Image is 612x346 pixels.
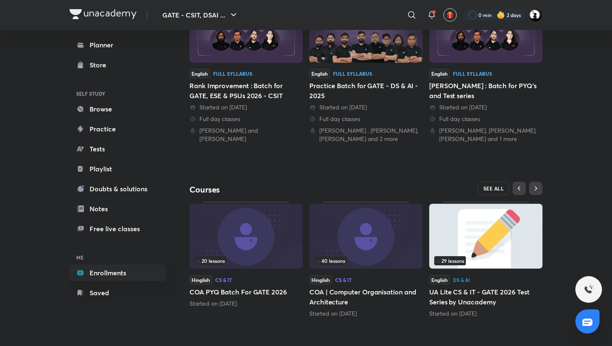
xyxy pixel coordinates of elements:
[309,69,330,78] span: English
[189,81,303,101] div: Rank Improvement : Batch for GATE, ESE & PSUs 2026 - CSIT
[189,103,303,111] div: Started on 28 Jul 2025
[70,86,166,101] h6: SELF STUDY
[497,11,505,19] img: streak
[196,258,225,263] span: 20 lessons
[584,284,594,294] img: ttu
[434,256,537,265] div: infocontainer
[429,309,542,318] div: Started on Jul 29
[314,256,418,265] div: infosection
[453,277,470,282] div: DS & AI
[309,275,332,284] span: Hinglish
[443,8,457,22] button: avatar
[436,258,464,263] span: 29 lessons
[70,220,166,237] a: Free live classes
[70,250,166,264] h6: ME
[70,57,166,73] a: Store
[189,184,366,195] h4: Courses
[309,204,423,269] img: Thumbnail
[309,103,423,111] div: Started on 30 Mar 2024
[189,287,303,297] h5: COA PYQ Batch For GATE 2026
[189,275,212,284] span: Hinglish
[314,256,418,265] div: infocontainer
[429,126,542,143] div: Ankit Kumar, Khaleel Ahmed, Bharat Acharya and 1 more
[309,202,423,317] div: COA | Computer Organisation and Architecture
[189,202,303,307] div: COA PYQ Batch For GATE 2026
[309,115,423,123] div: Full day classes
[189,115,303,123] div: Full day classes
[429,202,542,317] div: UA Lite CS & IT - GATE 2026 Test Series by Unacademy
[70,141,166,157] a: Tests
[429,81,542,101] div: [PERSON_NAME] : Batch for PYQ's and Test series
[70,101,166,117] a: Browse
[314,256,418,265] div: left
[429,115,542,123] div: Full day classes
[528,8,542,22] img: AMAN SHARMA
[70,200,166,217] a: Notes
[309,126,423,143] div: Rahul , Pankaj Sharma, Viomesh Kumar Singh and 2 more
[70,9,137,21] a: Company Logo
[483,185,504,191] span: SEE ALL
[213,71,252,76] div: Full Syllabus
[429,103,542,111] div: Started on 28 May 2025
[434,256,537,265] div: infosection
[189,204,303,269] img: Thumbnail
[309,309,423,318] div: Started on Jun 14
[478,182,510,195] button: SEE ALL
[70,161,166,177] a: Playlist
[453,71,492,76] div: Full Syllabus
[309,287,423,307] h5: COA | Computer Organisation and Architecture
[316,258,345,263] span: 40 lessons
[434,256,537,265] div: left
[70,264,166,281] a: Enrollments
[446,11,454,19] img: avatar
[309,81,423,101] div: Practice Batch for GATE - DS & AI - 2025
[90,60,111,70] div: Store
[70,180,166,197] a: Doubts & solutions
[194,256,298,265] div: left
[333,71,372,76] div: Full Syllabus
[215,277,232,282] div: CS & IT
[335,277,352,282] div: CS & IT
[194,256,298,265] div: infocontainer
[70,284,166,301] a: Saved
[189,69,210,78] span: English
[189,126,303,143] div: Sweta Kumari and Rahul
[429,275,450,284] span: English
[157,7,244,23] button: GATE - CSIT, DSAI ...
[70,37,166,53] a: Planner
[429,204,542,269] img: Thumbnail
[70,9,137,19] img: Company Logo
[194,256,298,265] div: infosection
[429,287,542,307] h5: UA Lite CS & IT - GATE 2026 Test Series by Unacademy
[189,299,303,308] div: Started on Aug 14
[70,121,166,137] a: Practice
[429,69,450,78] span: English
